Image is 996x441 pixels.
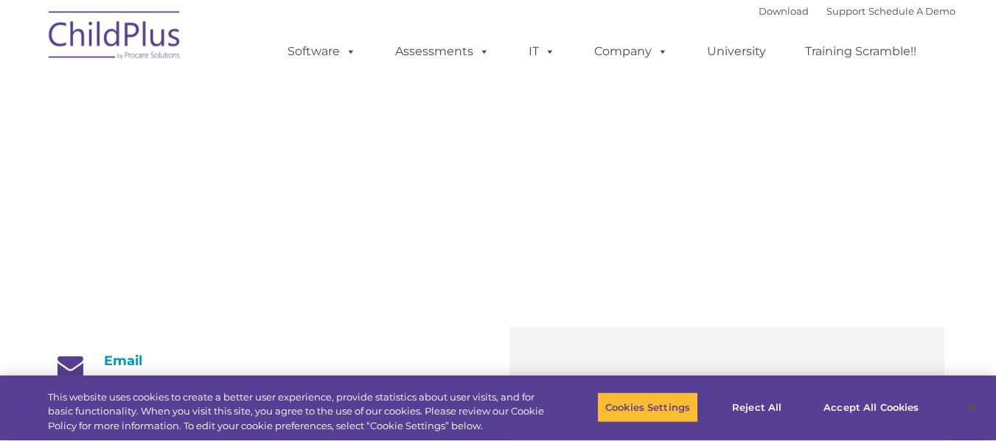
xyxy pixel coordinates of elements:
button: Cookies Settings [597,392,698,423]
font: | [759,5,955,17]
a: Schedule A Demo [868,5,955,17]
button: Close [956,391,989,423]
a: Assessments [380,37,504,66]
h4: Email [52,353,487,369]
a: Training Scramble!! [790,37,931,66]
img: ChildPlus by Procare Solutions [41,1,189,74]
a: IT [514,37,570,66]
button: Accept All Cookies [815,392,927,423]
button: Reject All [711,392,803,423]
a: Software [273,37,371,66]
div: This website uses cookies to create a better user experience, provide statistics about user visit... [48,390,548,434]
a: University [692,37,781,66]
a: Support [826,5,866,17]
a: Company [579,37,683,66]
a: Download [759,5,809,17]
